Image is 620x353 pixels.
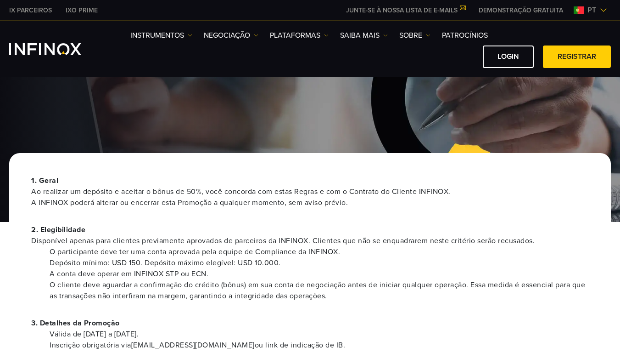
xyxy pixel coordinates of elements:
[50,279,589,302] li: O cliente deve aguardar a confirmação do crédito (bônus) em sua conta de negociação antes de inic...
[50,329,589,340] li: Válida de [DATE] a [DATE].
[31,175,589,208] p: 1. Geral
[50,340,589,351] li: Inscrição obrigatória via [EMAIL_ADDRESS][DOMAIN_NAME] ou link de indicação de IB.
[31,318,589,329] p: 3. Detalhes da Promoção
[584,5,600,16] span: pt
[31,186,589,208] span: Ao realizar um depósito e aceitar o bônus de 50%, você concorda com estas Regras e com o Contrato...
[442,30,488,41] a: Patrocínios
[2,6,59,15] a: INFINOX
[339,6,472,14] a: JUNTE-SE À NOSSA LISTA DE E-MAILS
[31,224,589,246] p: 2. Elegibilidade
[50,268,589,279] li: A conta deve operar em INFINOX STP ou ECN.
[543,46,611,68] a: Registrar
[50,246,589,257] li: O participante deve ter uma conta aprovada pela equipe de Compliance da INFINOX.
[9,43,103,55] a: INFINOX Logo
[472,6,570,15] a: INFINOX MENU
[204,30,258,41] a: NEGOCIAÇÃO
[270,30,329,41] a: PLATAFORMAS
[340,30,388,41] a: Saiba mais
[59,6,105,15] a: INFINOX
[399,30,430,41] a: SOBRE
[483,46,534,68] a: Login
[50,257,589,268] li: Depósito mínimo: USD 150. Depósito máximo elegível: USD 10.000.
[31,235,589,246] span: Disponível apenas para clientes previamente aprovados de parceiros da INFINOX. Clientes que não s...
[130,30,192,41] a: Instrumentos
